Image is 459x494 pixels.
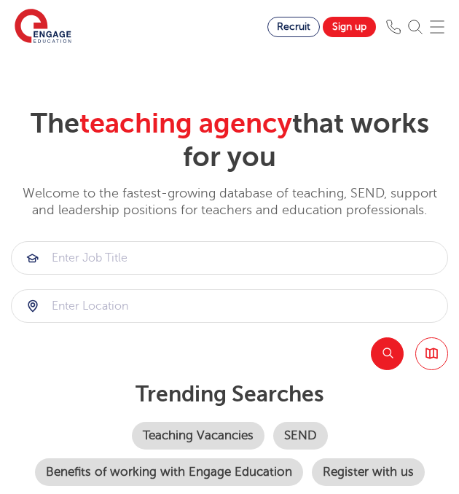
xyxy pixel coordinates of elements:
[15,9,71,45] img: Engage Education
[12,242,447,274] input: Submit
[323,17,376,37] a: Sign up
[11,107,448,174] h2: The that works for you
[267,17,320,37] a: Recruit
[35,458,303,486] a: Benefits of working with Engage Education
[277,21,310,32] span: Recruit
[273,422,328,450] a: SEND
[12,290,447,322] input: Submit
[430,20,444,34] img: Mobile Menu
[312,458,425,486] a: Register with us
[11,289,448,323] div: Submit
[408,20,423,34] img: Search
[11,381,448,407] p: Trending searches
[386,20,401,34] img: Phone
[132,422,264,450] a: Teaching Vacancies
[11,241,448,275] div: Submit
[371,337,404,370] button: Search
[11,185,448,219] p: Welcome to the fastest-growing database of teaching, SEND, support and leadership positions for t...
[79,108,292,139] span: teaching agency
